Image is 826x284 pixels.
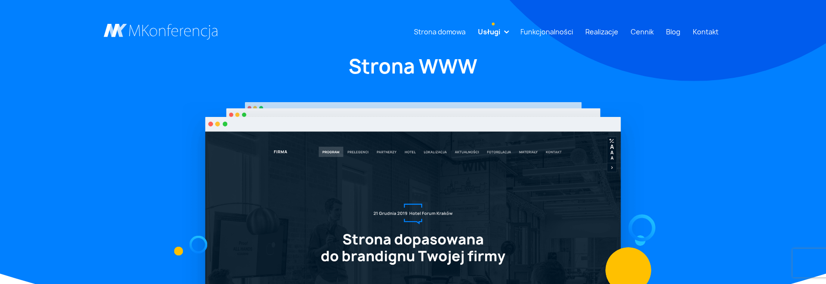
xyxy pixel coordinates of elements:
a: Usługi [474,23,504,41]
a: Realizacje [582,23,622,41]
img: Graficzny element strony [174,246,183,255]
img: Graficzny element strony [623,209,661,247]
a: Kontakt [689,23,722,41]
a: Strona domowa [410,23,469,41]
a: Blog [662,23,684,41]
img: Graficzny element strony [190,236,208,254]
a: Cennik [627,23,657,41]
h1: Strona WWW [104,53,722,79]
img: Graficzny element strony [635,235,646,246]
a: Funkcjonalności [517,23,577,41]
